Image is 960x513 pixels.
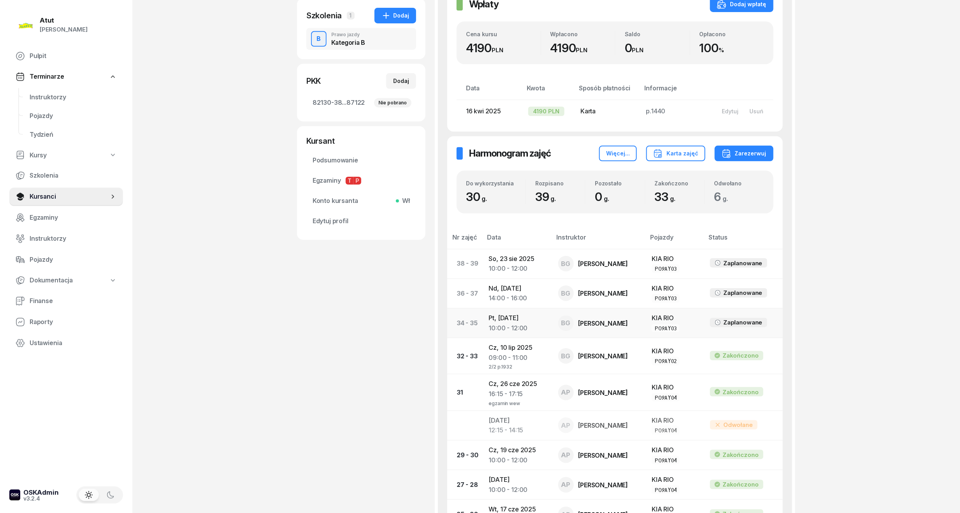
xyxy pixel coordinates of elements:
div: Karta zajęć [653,149,698,158]
div: Zaplanowane [723,317,762,328]
span: Dokumentacja [30,275,73,286]
td: 27 - 28 [447,470,483,500]
div: Zarezerwuj [722,149,767,158]
span: 16 kwi 2025 [466,107,501,115]
a: Konto kursantaWł [306,192,416,210]
td: 29 - 30 [447,441,483,470]
small: PLN [632,46,644,54]
div: [PERSON_NAME] [578,390,628,396]
button: BPrawo jazdyKategoria B [306,28,416,50]
a: EgzaminyTP [306,171,416,190]
div: v3.2.4 [23,496,59,501]
td: 32 - 33 [447,338,483,374]
td: So, 23 sie 2025 [483,249,552,279]
span: AP [561,481,571,488]
th: Status [704,232,783,249]
td: Nd, [DATE] [483,279,552,308]
a: Podsumowanie [306,151,416,170]
span: Wł [399,196,410,206]
th: Pojazdy [645,232,704,249]
span: BG [561,290,571,297]
td: [DATE] [483,470,552,500]
div: 09:00 - 11:00 [489,353,546,363]
a: Kursy [9,146,123,164]
td: Cz, 19 cze 2025 [483,441,552,470]
div: Kategoria B [331,39,365,46]
span: Pojazdy [30,255,117,265]
div: Zaplanowane [723,258,762,268]
div: KIA RIO [652,346,698,356]
div: OSKAdmin [23,489,59,496]
div: 2/2 p.1932 [489,363,546,369]
a: Edytuj profil [306,212,416,231]
div: 10:00 - 12:00 [489,455,546,465]
div: Zakończono [655,180,705,187]
div: Edytuj [722,108,738,115]
div: Dodaj [393,76,409,86]
a: Pojazdy [23,107,123,125]
td: Cz, 26 cze 2025 [483,374,552,411]
span: Edytuj profil [313,216,410,226]
div: KIA RIO [652,254,698,264]
div: [PERSON_NAME] [578,422,628,428]
td: 31 [447,374,483,411]
img: logo-xs-dark@2x.png [9,490,20,501]
a: Dokumentacja [9,271,123,289]
button: Edytuj [716,105,744,118]
span: 1 [347,12,355,19]
div: Usuń [749,108,763,115]
span: Instruktorzy [30,234,117,244]
div: 14:00 - 16:00 [489,293,546,303]
small: g. [604,195,609,203]
span: Kursanci [30,192,109,202]
div: PO9AY04 [655,427,677,434]
div: Atut [40,17,88,24]
a: Kursanci [9,187,123,206]
span: 30 [466,190,491,204]
div: PKK [306,76,321,86]
div: Zakończono [723,387,758,397]
span: AP [561,422,571,429]
small: g. [723,195,728,203]
small: % [719,46,724,54]
div: PO9AY03 [655,295,677,301]
td: Pt, [DATE] [483,308,552,338]
span: AP [561,452,571,458]
th: Nr zajęć [447,232,483,249]
button: Usuń [744,105,769,118]
div: PO9AY04 [655,394,677,401]
a: Pulpit [9,47,123,65]
span: Szkolenia [30,171,117,181]
div: 4190 [550,41,615,55]
h2: Harmonogram zajęć [469,147,551,160]
small: g. [482,195,487,203]
th: Kwota [522,83,574,100]
div: 12:15 - 14:15 [489,425,546,435]
div: [PERSON_NAME] [578,482,628,488]
a: Terminarze [9,68,123,86]
div: KIA RIO [652,475,698,485]
button: Zarezerwuj [715,146,774,161]
div: KIA RIO [652,313,698,323]
a: Egzaminy [9,208,123,227]
a: Pojazdy [9,250,123,269]
button: Karta zajęć [646,146,705,161]
div: 0 [625,41,690,55]
div: Prawo jazdy [331,32,365,37]
div: [PERSON_NAME] [578,353,628,359]
div: Dodaj [382,11,409,20]
td: 38 - 39 [447,249,483,279]
div: 4190 [466,41,541,55]
div: [PERSON_NAME] [578,452,628,458]
div: PO9AY03 [655,325,677,331]
div: PO9AY04 [655,457,677,464]
a: Szkolenia [9,166,123,185]
div: 4190 PLN [528,107,564,116]
span: Pojazdy [30,111,117,121]
span: Raporty [30,317,117,327]
div: 0 [595,190,645,204]
div: egzamin wew [489,399,546,406]
div: 16:15 - 17:15 [489,389,546,399]
small: g. [551,195,556,203]
button: Dodaj [386,73,416,89]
